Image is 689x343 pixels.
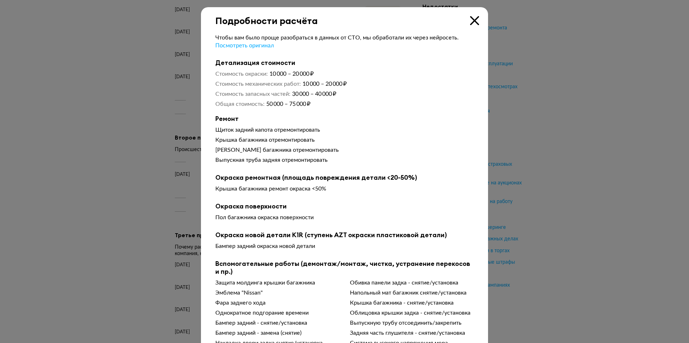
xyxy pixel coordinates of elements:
[215,260,474,276] b: Вспомогательные работы (демонтаж/монтаж, чистка, устранение перекосов и пр.)
[215,126,474,133] div: Щиток задний капота отремонтировать
[215,43,274,48] span: Посмотреть оригинал
[266,101,310,107] span: 50 000 – 75 000 ₽
[350,329,474,337] div: Задняя часть глушителя - снятие/установка
[215,243,474,250] div: Бампер задний окраска новой детали
[215,279,339,286] div: Защита молдинга крышки багажника
[350,289,474,296] div: Напольный мат багажник снятие/установка
[215,231,474,239] b: Окраска новой детали K1R (ступень AZT окраски пластиковой детали)
[350,279,474,286] div: Обивка панели задка - снятие/установка
[215,174,474,182] b: Окраска ремонтная (площадь повреждения детали <20-50%)
[201,7,488,26] div: Подробности расчёта
[215,146,474,154] div: [PERSON_NAME] багажника отремонтировать
[215,329,339,337] div: Бампер задний - замена (снятие)
[215,289,339,296] div: Эмблема "Nissan"
[215,309,339,316] div: Однократное подгорание времени
[303,81,347,87] span: 10 000 – 20 000 ₽
[215,115,474,123] b: Ремонт
[292,91,336,97] span: 30 000 – 40 000 ₽
[350,299,474,306] div: Крышка багажника - снятие/установка
[215,156,474,164] div: Выпускная труба задняя отремонтировать
[215,90,290,98] dt: Стоимость запасных частей
[215,59,474,67] b: Детализация стоимости
[215,185,474,192] div: Крышка багажника ремонт окраска <50%
[215,319,339,326] div: Бампер задний - снятие/установка
[269,71,314,77] span: 10 000 – 20 000 ₽
[215,80,301,88] dt: Стоимость механических работ
[215,70,268,77] dt: Стоимость окраски
[350,319,474,326] div: Выпускную трубу отсоединить/закрепить
[215,100,264,108] dt: Общая стоимость
[215,299,339,306] div: Фара заднего хода
[350,309,474,316] div: Облицовка крышки задка - снятие/установка
[215,136,474,144] div: Крышка багажника отремонтировать
[215,214,474,221] div: Пол багажника окраска поверхности
[215,35,459,41] span: Чтобы вам было проще разобраться в данных от СТО, мы обработали их через нейросеть.
[215,202,474,210] b: Окраска поверхности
